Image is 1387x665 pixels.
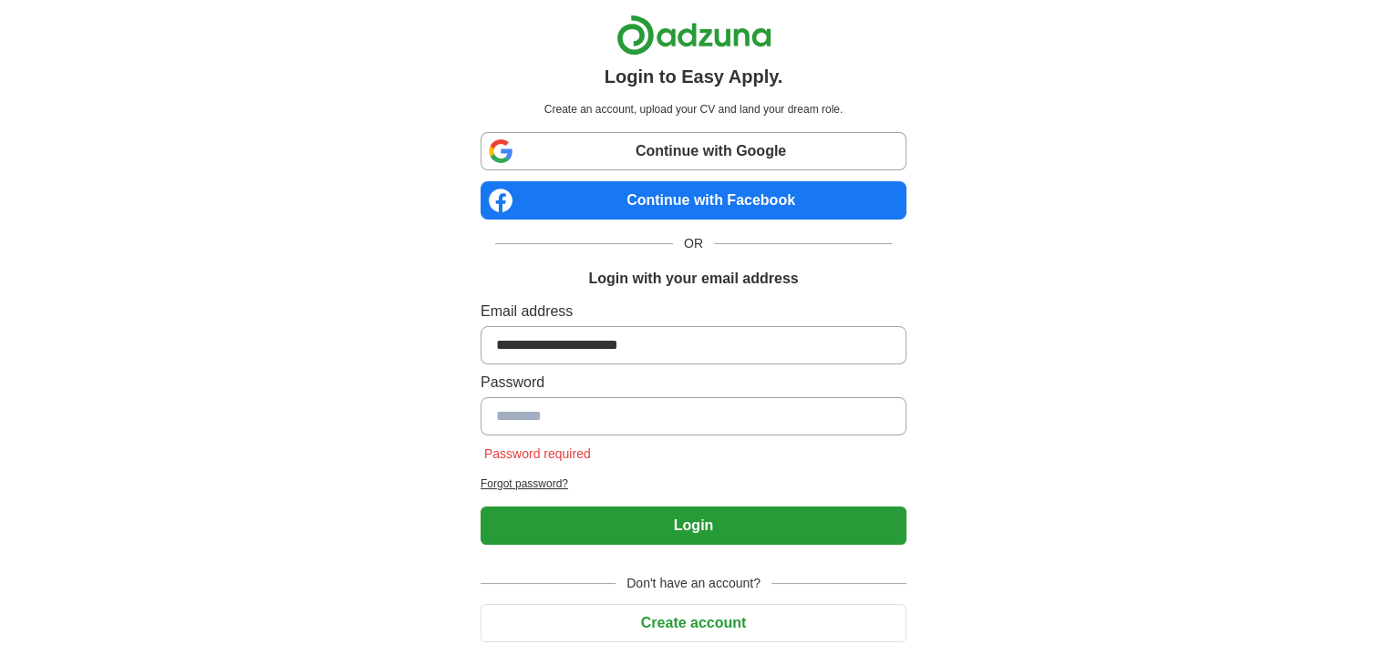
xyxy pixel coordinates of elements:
[481,181,906,220] a: Continue with Facebook
[481,132,906,170] a: Continue with Google
[616,15,771,56] img: Adzuna logo
[481,446,595,461] span: Password required
[481,615,906,630] a: Create account
[481,372,906,394] label: Password
[481,301,906,322] label: Email address
[481,476,906,492] a: Forgot password?
[481,506,906,545] button: Login
[588,268,798,290] h1: Login with your email address
[481,604,906,642] button: Create account
[673,234,714,253] span: OR
[616,574,771,593] span: Don't have an account?
[605,63,783,90] h1: Login to Easy Apply.
[484,101,903,118] p: Create an account, upload your CV and land your dream role.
